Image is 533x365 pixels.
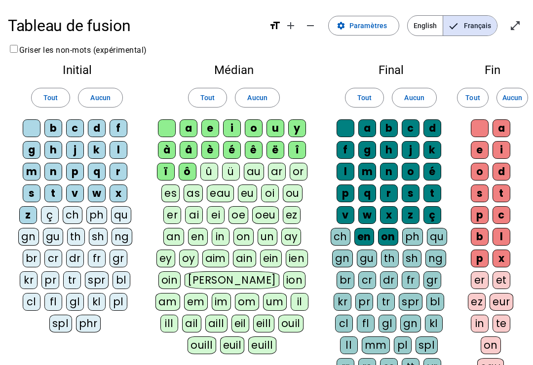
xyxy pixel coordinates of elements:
[88,293,106,311] div: kl
[416,336,438,354] div: spl
[66,293,84,311] div: gl
[337,271,354,289] div: br
[380,184,398,202] div: r
[44,184,62,202] div: t
[505,16,525,36] button: Entrer en plein écran
[380,271,398,289] div: dr
[358,141,376,159] div: g
[394,336,412,354] div: pl
[281,16,301,36] button: Augmenter la taille de la police
[184,293,208,311] div: em
[263,293,287,311] div: um
[76,315,101,332] div: phr
[157,163,175,181] div: ï
[402,184,419,202] div: s
[260,250,282,267] div: ein
[86,206,107,224] div: ph
[358,206,376,224] div: w
[423,119,441,137] div: d
[337,206,354,224] div: v
[212,228,229,246] div: in
[184,184,203,202] div: as
[158,141,176,159] div: à
[261,184,279,202] div: oi
[113,271,130,289] div: bl
[23,293,40,311] div: cl
[301,16,320,36] button: Diminuer la taille de la police
[244,163,264,181] div: au
[305,20,316,32] mat-icon: remove
[66,184,84,202] div: v
[443,16,497,36] span: Français
[471,141,489,159] div: e
[31,88,70,108] button: Tout
[235,293,259,311] div: om
[161,184,180,202] div: es
[223,119,241,137] div: i
[291,293,308,311] div: il
[88,141,106,159] div: k
[88,163,106,181] div: q
[400,315,421,332] div: gn
[358,184,376,202] div: q
[345,88,384,108] button: Tout
[18,228,39,246] div: gn
[110,184,127,202] div: x
[283,184,303,202] div: ou
[502,92,522,104] span: Aucun
[468,293,486,311] div: ez
[285,20,297,32] mat-icon: add
[337,163,354,181] div: l
[423,184,441,202] div: t
[496,88,528,108] button: Aucun
[78,88,122,108] button: Aucun
[180,119,197,137] div: a
[185,206,203,224] div: ai
[155,293,180,311] div: am
[402,163,419,181] div: o
[111,206,131,224] div: qu
[331,228,350,246] div: ch
[266,141,284,159] div: ë
[288,141,306,159] div: î
[8,10,261,41] h1: Tableau de fusion
[85,271,109,289] div: spr
[471,163,489,181] div: o
[358,163,376,181] div: m
[23,250,40,267] div: br
[377,293,395,311] div: tr
[349,20,387,32] span: Paramètres
[180,141,197,159] div: â
[357,92,372,104] span: Tout
[88,250,106,267] div: fr
[362,336,390,354] div: mm
[258,228,277,246] div: un
[163,228,184,246] div: an
[358,271,376,289] div: cr
[110,141,127,159] div: l
[354,228,374,246] div: en
[253,315,274,332] div: eill
[493,250,510,267] div: x
[281,228,301,246] div: ay
[407,15,497,36] mat-button-toggle-group: Language selection
[49,315,72,332] div: spl
[288,119,306,137] div: y
[231,315,250,332] div: eil
[112,228,132,246] div: ng
[286,250,308,267] div: ien
[358,119,376,137] div: a
[154,64,314,76] h2: Médian
[23,163,40,181] div: m
[425,250,446,267] div: ng
[380,206,398,224] div: x
[19,206,37,224] div: z
[182,315,201,332] div: ail
[380,141,398,159] div: h
[188,228,208,246] div: en
[283,206,301,224] div: ez
[90,92,110,104] span: Aucun
[233,228,254,246] div: on
[63,271,81,289] div: tr
[205,315,228,332] div: aill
